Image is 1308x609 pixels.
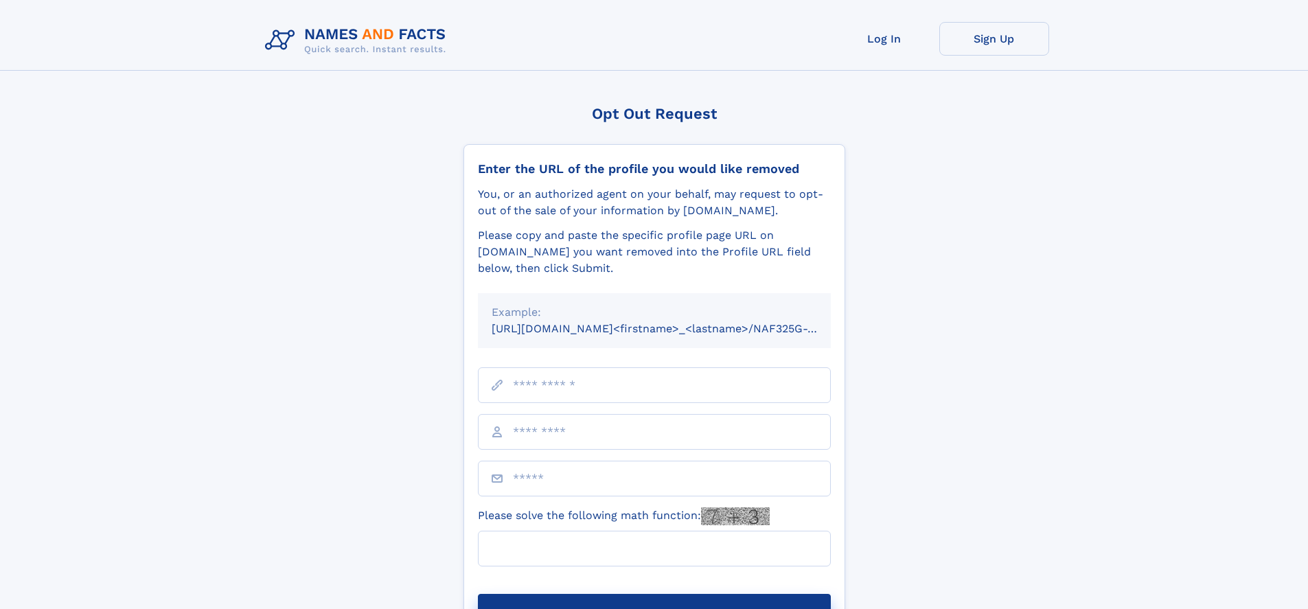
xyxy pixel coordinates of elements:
[478,186,831,219] div: You, or an authorized agent on your behalf, may request to opt-out of the sale of your informatio...
[478,227,831,277] div: Please copy and paste the specific profile page URL on [DOMAIN_NAME] you want removed into the Pr...
[492,322,857,335] small: [URL][DOMAIN_NAME]<firstname>_<lastname>/NAF325G-xxxxxxxx
[478,507,770,525] label: Please solve the following math function:
[829,22,939,56] a: Log In
[260,22,457,59] img: Logo Names and Facts
[492,304,817,321] div: Example:
[478,161,831,176] div: Enter the URL of the profile you would like removed
[463,105,845,122] div: Opt Out Request
[939,22,1049,56] a: Sign Up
